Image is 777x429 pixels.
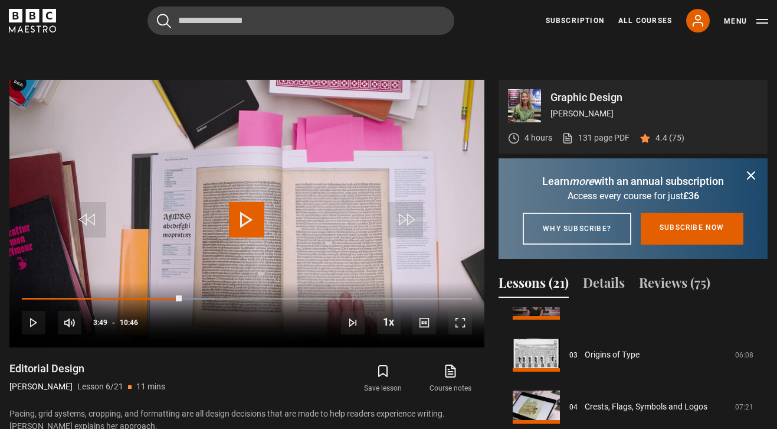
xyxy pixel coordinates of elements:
button: Captions [412,311,436,334]
video-js: Video Player [9,80,484,347]
button: Mute [58,311,81,334]
a: Why subscribe? [523,213,631,245]
button: Next Lesson [341,311,365,334]
button: Details [583,273,625,298]
a: All Courses [618,15,672,26]
p: Graphic Design [550,92,758,103]
i: more [569,175,594,187]
a: Crests, Flags, Symbols and Logos [585,401,707,413]
button: Reviews (75) [639,273,710,298]
p: Learn with an annual subscription [513,173,753,189]
a: Origins of Type [585,349,640,361]
h1: Editorial Design [9,362,165,376]
p: 11 mins [136,381,165,393]
button: Fullscreen [448,311,472,334]
button: Save lesson [349,362,417,396]
svg: BBC Maestro [9,9,56,32]
span: - [112,318,115,327]
button: Toggle navigation [724,15,768,27]
p: Lesson 6/21 [77,381,123,393]
p: 4.4 (75) [655,132,684,144]
a: Course notes [417,362,484,396]
span: £36 [683,190,699,201]
span: 10:46 [120,312,138,333]
input: Search [147,6,454,35]
p: Access every course for just [513,189,753,203]
p: [PERSON_NAME] [550,108,758,120]
button: Submit the search query [157,14,171,28]
p: [PERSON_NAME] [9,381,73,393]
span: 3:49 [93,312,107,333]
a: Subscribe now [641,213,743,245]
button: Playback Rate [377,310,401,334]
button: Play [22,311,45,334]
a: Subscription [546,15,604,26]
button: Lessons (21) [499,273,569,298]
div: Progress Bar [22,298,472,300]
a: 131 page PDF [562,132,630,144]
a: Introduction to Graphic Design 101 [585,297,713,309]
p: 4 hours [524,132,552,144]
